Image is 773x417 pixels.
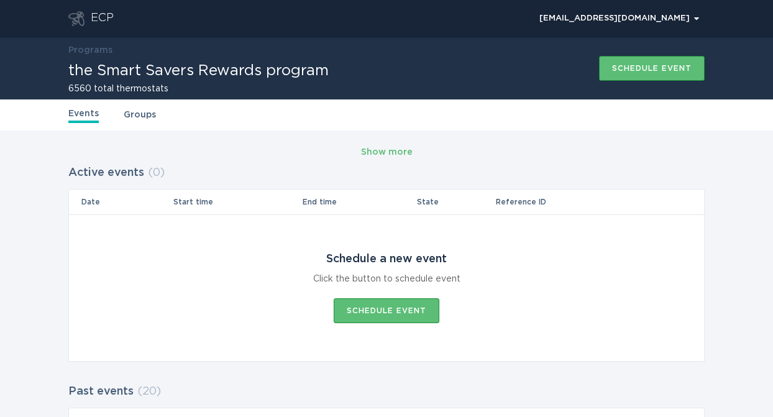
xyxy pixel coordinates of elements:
[416,190,496,214] th: State
[68,63,329,78] h1: the Smart Savers Rewards program
[534,9,705,28] div: Popover menu
[539,15,699,22] div: [EMAIL_ADDRESS][DOMAIN_NAME]
[68,162,144,184] h2: Active events
[302,190,416,214] th: End time
[91,11,114,26] div: ECP
[69,190,173,214] th: Date
[361,143,413,162] button: Show more
[68,85,329,93] h2: 6560 total thermostats
[599,56,705,81] button: Schedule event
[334,298,439,323] button: Schedule event
[173,190,302,214] th: Start time
[361,145,413,159] div: Show more
[534,9,705,28] button: Open user account details
[326,252,447,266] div: Schedule a new event
[69,190,704,214] tr: Table Headers
[68,11,85,26] button: Go to dashboard
[148,167,165,178] span: ( 0 )
[347,307,426,314] div: Schedule event
[137,386,161,397] span: ( 20 )
[124,108,156,122] a: Groups
[68,46,112,55] a: Programs
[612,65,692,72] div: Schedule event
[68,380,134,403] h2: Past events
[68,107,99,123] a: Events
[313,272,460,286] div: Click the button to schedule event
[495,190,654,214] th: Reference ID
